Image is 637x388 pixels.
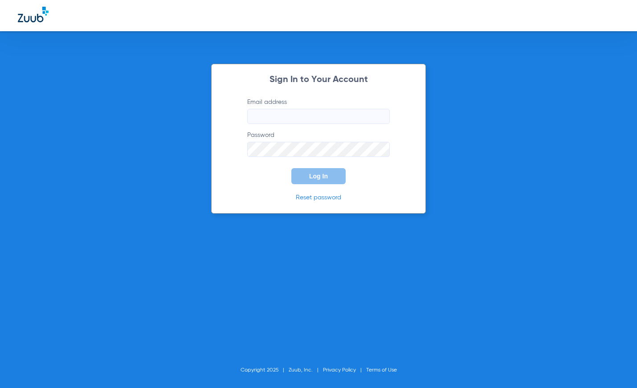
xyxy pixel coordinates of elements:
[247,142,390,157] input: Password
[323,367,356,373] a: Privacy Policy
[247,131,390,157] label: Password
[289,366,323,375] li: Zuub, Inc.
[247,98,390,124] label: Email address
[18,7,49,22] img: Zuub Logo
[296,194,341,201] a: Reset password
[291,168,346,184] button: Log In
[247,109,390,124] input: Email address
[309,173,328,180] span: Log In
[234,75,403,84] h2: Sign In to Your Account
[366,367,397,373] a: Terms of Use
[241,366,289,375] li: Copyright 2025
